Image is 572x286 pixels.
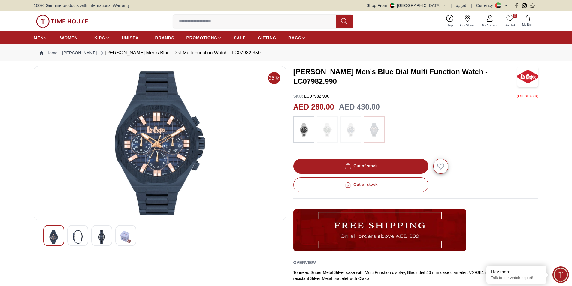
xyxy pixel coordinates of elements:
a: Instagram [522,3,527,8]
a: WOMEN [60,32,82,43]
h3: [PERSON_NAME] Men's Blue Dial Multi Function Watch - LC07982.990 [293,67,518,86]
span: My Account [480,23,500,28]
img: ... [367,119,382,140]
a: PROMOTIONS [186,32,222,43]
div: Chat Widget [552,266,569,283]
p: ( Out of stock ) [517,93,538,99]
span: 35% [268,72,280,84]
span: | [451,2,452,8]
button: العربية [456,2,468,8]
span: SALE [234,35,246,41]
div: Currency [476,2,495,8]
span: PROMOTIONS [186,35,217,41]
div: Hey there! [491,269,542,275]
span: WOMEN [60,35,78,41]
img: Lee Cooper Men's Black Dial Multi Function Watch - LC07982.350 [39,71,281,215]
span: SKU : [293,94,303,98]
nav: Breadcrumb [34,44,538,61]
a: Facebook [514,3,519,8]
img: United Arab Emirates [390,3,395,8]
img: ... [320,119,335,140]
p: LC07982.990 [293,93,330,99]
a: KIDS [94,32,110,43]
span: KIDS [94,35,105,41]
h2: Overview [293,258,316,267]
img: ... [36,15,88,28]
a: SALE [234,32,246,43]
span: UNISEX [122,35,138,41]
img: ... [293,209,466,251]
a: MEN [34,32,48,43]
a: Help [443,14,457,29]
a: GIFTING [258,32,276,43]
h3: AED 430.00 [339,101,380,113]
h2: AED 280.00 [293,101,334,113]
a: [PERSON_NAME] [62,50,97,56]
span: BAGS [288,35,301,41]
span: 0 [513,14,517,18]
span: | [510,2,512,8]
button: My Bag [519,14,536,28]
img: Lee Cooper Men's Blue Dial Multi Function Watch - LC07982.990 [517,66,538,87]
span: Wishlist [502,23,517,28]
button: Shop From[GEOGRAPHIC_DATA] [367,2,448,8]
a: 0Wishlist [501,14,519,29]
a: Home [40,50,57,56]
span: My Bag [520,23,535,27]
img: Lee Cooper Men's Black Dial Multi Function Watch - LC07982.350 [96,230,107,244]
p: Talk to our watch expert! [491,275,542,281]
a: BAGS [288,32,306,43]
span: Our Stores [458,23,477,28]
img: Lee Cooper Men's Black Dial Multi Function Watch - LC07982.350 [72,230,83,244]
span: GIFTING [258,35,276,41]
span: | [471,2,472,8]
span: Help [444,23,455,28]
a: BRANDS [155,32,174,43]
img: ... [343,119,358,140]
img: Lee Cooper Men's Black Dial Multi Function Watch - LC07982.350 [120,230,131,244]
img: Lee Cooper Men's Black Dial Multi Function Watch - LC07982.350 [48,230,59,244]
a: UNISEX [122,32,143,43]
span: MEN [34,35,44,41]
span: BRANDS [155,35,174,41]
div: [PERSON_NAME] Men's Black Dial Multi Function Watch - LC07982.350 [99,49,261,56]
a: Whatsapp [530,3,535,8]
img: ... [296,119,311,140]
span: 100% Genuine products with International Warranty [34,2,130,8]
a: Our Stores [457,14,478,29]
div: Tonneau Super Metal Silver case with Multi Function display, Black dial 46 mm case diameter, VX9J... [293,269,539,281]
